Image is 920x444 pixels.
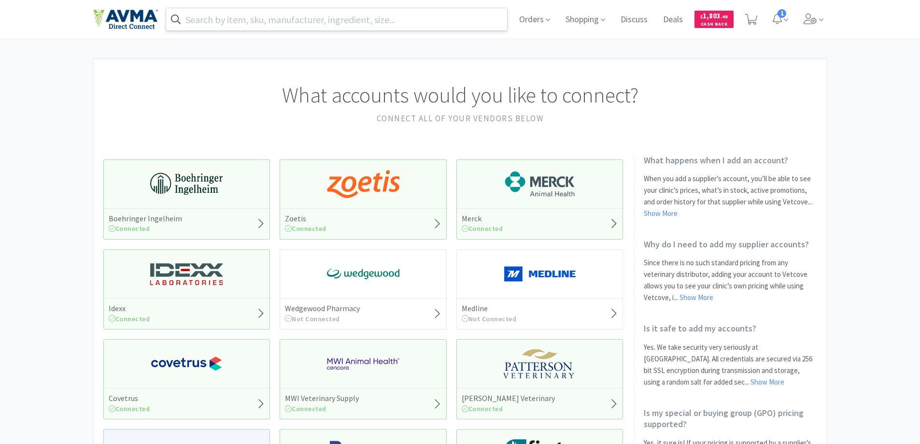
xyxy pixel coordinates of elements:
[644,173,817,219] p: When you add a supplier’s account, you’ll be able to see your clinic’s prices, what’s in stock, a...
[285,214,326,224] h5: Zoetis
[166,8,508,30] input: Search by item, sku, manufacturer, ingredient, size...
[778,9,786,18] span: 1
[644,239,817,250] h2: Why do I need to add my supplier accounts?
[327,349,399,378] img: f6b2451649754179b5b4e0c70c3f7cb0_2.png
[103,112,817,125] h2: Connect all of your vendors below
[285,303,360,314] h5: Wedgewood Pharmacy
[150,349,223,378] img: 77fca1acd8b6420a9015268ca798ef17_1.png
[285,224,326,233] span: Connected
[285,393,359,403] h5: MWI Veterinary Supply
[644,323,817,334] h2: Is it safe to add my accounts?
[504,349,576,378] img: f5e969b455434c6296c6d81ef179fa71_3.png
[109,315,150,323] span: Connected
[700,14,703,20] span: $
[109,303,150,314] h5: Idexx
[150,170,223,199] img: 730db3968b864e76bcafd0174db25112_22.png
[285,404,326,413] span: Connected
[659,15,687,24] a: Deals
[462,303,517,314] h5: Medline
[285,315,340,323] span: Not Connected
[462,214,503,224] h5: Merck
[462,404,503,413] span: Connected
[103,78,817,112] h1: What accounts would you like to connect?
[644,155,817,166] h2: What happens when I add an account?
[700,22,728,28] span: Cash Back
[93,9,158,29] img: e4e33dab9f054f5782a47901c742baa9_102.png
[644,342,817,388] p: Yes. We take security very seriously at [GEOGRAPHIC_DATA]. All credentials are secured via 256 bi...
[679,293,713,302] a: Show More
[109,404,150,413] span: Connected
[327,170,399,199] img: a673e5ab4e5e497494167fe422e9a3ab.png
[462,224,503,233] span: Connected
[109,214,182,224] h5: Boehringer Ingelheim
[644,257,817,303] p: Since there is no such standard pricing from any veterinary distributor, adding your account to V...
[504,259,576,288] img: a646391c64b94eb2892348a965bf03f3_134.png
[109,393,150,403] h5: Covetrus
[327,259,399,288] img: e40baf8987b14801afb1611fffac9ca4_8.png
[462,315,517,323] span: Not Connected
[644,209,678,218] a: Show More
[721,14,728,20] span: . 48
[109,224,150,233] span: Connected
[462,393,555,403] h5: [PERSON_NAME] Veterinary
[504,170,576,199] img: 6d7abf38e3b8462597f4a2f88dede81e_176.png
[694,6,734,32] a: $1,803.48Cash Back
[644,407,817,430] h2: Is my special or buying group (GPO) pricing supported?
[700,11,728,20] span: 1,803
[617,15,651,24] a: Discuss
[750,377,784,387] a: Show More
[150,259,223,288] img: 13250b0087d44d67bb1668360c5632f9_13.png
